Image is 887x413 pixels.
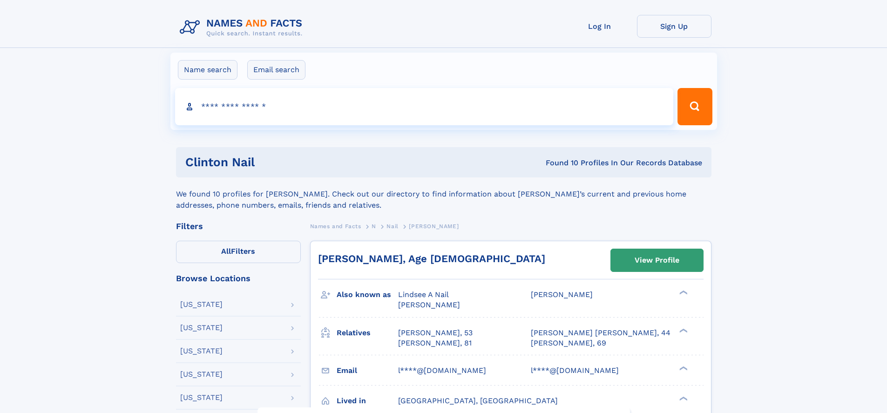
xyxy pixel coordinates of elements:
[677,88,712,125] button: Search Button
[372,220,376,232] a: N
[318,253,545,264] a: [PERSON_NAME], Age [DEMOGRAPHIC_DATA]
[637,15,711,38] a: Sign Up
[180,301,223,308] div: [US_STATE]
[677,327,688,333] div: ❯
[611,249,703,271] a: View Profile
[400,158,702,168] div: Found 10 Profiles In Our Records Database
[176,222,301,230] div: Filters
[310,220,361,232] a: Names and Facts
[176,177,711,211] div: We found 10 profiles for [PERSON_NAME]. Check out our directory to find information about [PERSON...
[398,338,472,348] a: [PERSON_NAME], 81
[386,220,398,232] a: Nail
[180,324,223,332] div: [US_STATE]
[176,15,310,40] img: Logo Names and Facts
[185,156,400,168] h1: Clinton Nail
[180,347,223,355] div: [US_STATE]
[337,363,398,379] h3: Email
[176,274,301,283] div: Browse Locations
[178,60,237,80] label: Name search
[677,365,688,371] div: ❯
[398,396,558,405] span: [GEOGRAPHIC_DATA], [GEOGRAPHIC_DATA]
[386,223,398,230] span: Nail
[337,287,398,303] h3: Also known as
[635,250,679,271] div: View Profile
[221,247,231,256] span: All
[531,290,593,299] span: [PERSON_NAME]
[531,338,606,348] a: [PERSON_NAME], 69
[409,223,459,230] span: [PERSON_NAME]
[531,328,670,338] a: [PERSON_NAME] [PERSON_NAME], 44
[175,88,674,125] input: search input
[677,395,688,401] div: ❯
[372,223,376,230] span: N
[337,393,398,409] h3: Lived in
[677,290,688,296] div: ❯
[176,241,301,263] label: Filters
[562,15,637,38] a: Log In
[398,290,449,299] span: Lindsee A Nail
[180,394,223,401] div: [US_STATE]
[247,60,305,80] label: Email search
[398,328,473,338] a: [PERSON_NAME], 53
[398,300,460,309] span: [PERSON_NAME]
[180,371,223,378] div: [US_STATE]
[337,325,398,341] h3: Relatives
